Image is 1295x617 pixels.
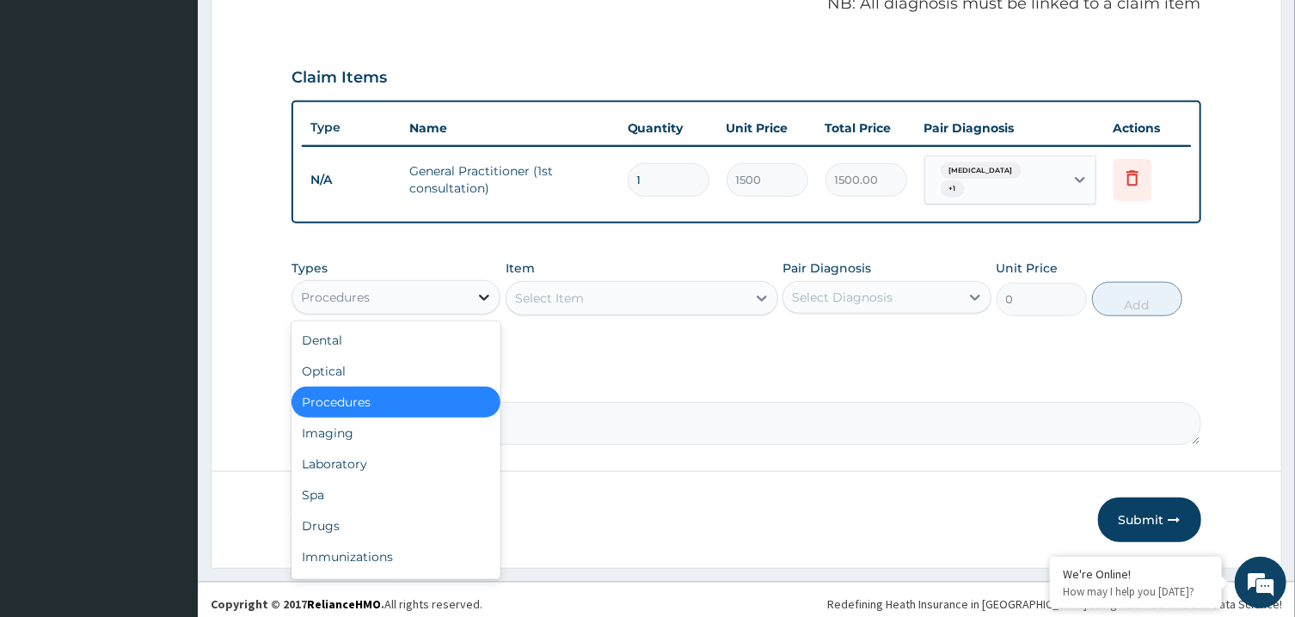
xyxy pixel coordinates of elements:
[619,111,718,145] th: Quantity
[997,260,1059,277] label: Unit Price
[792,289,893,306] div: Select Diagnosis
[292,387,500,418] div: Procedures
[515,290,584,307] div: Select Item
[292,69,387,88] h3: Claim Items
[292,480,500,510] div: Spa
[292,510,500,541] div: Drugs
[292,541,500,572] div: Immunizations
[292,378,1200,393] label: Comment
[941,180,965,198] span: + 1
[783,260,871,277] label: Pair Diagnosis
[1098,498,1201,542] button: Submit
[211,596,384,612] strong: Copyright © 2017 .
[292,325,500,356] div: Dental
[941,162,1022,180] span: [MEDICAL_DATA]
[302,112,401,144] th: Type
[282,9,323,50] div: Minimize live chat window
[1105,111,1191,145] th: Actions
[301,289,370,306] div: Procedures
[506,260,535,277] label: Item
[32,86,70,129] img: d_794563401_company_1708531726252_794563401
[1063,584,1209,599] p: How may I help you today?
[302,164,401,196] td: N/A
[307,596,381,612] a: RelianceHMO
[292,572,500,603] div: Others
[100,193,237,367] span: We're online!
[401,154,618,205] td: General Practitioner (1st consultation)
[9,424,328,484] textarea: Type your message and hit 'Enter'
[89,96,289,119] div: Chat with us now
[916,111,1105,145] th: Pair Diagnosis
[292,449,500,480] div: Laboratory
[817,111,916,145] th: Total Price
[292,261,328,276] label: Types
[827,596,1282,613] div: Redefining Heath Insurance in [GEOGRAPHIC_DATA] using Telemedicine and Data Science!
[292,418,500,449] div: Imaging
[1063,566,1209,582] div: We're Online!
[718,111,817,145] th: Unit Price
[1092,282,1183,316] button: Add
[292,356,500,387] div: Optical
[401,111,618,145] th: Name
